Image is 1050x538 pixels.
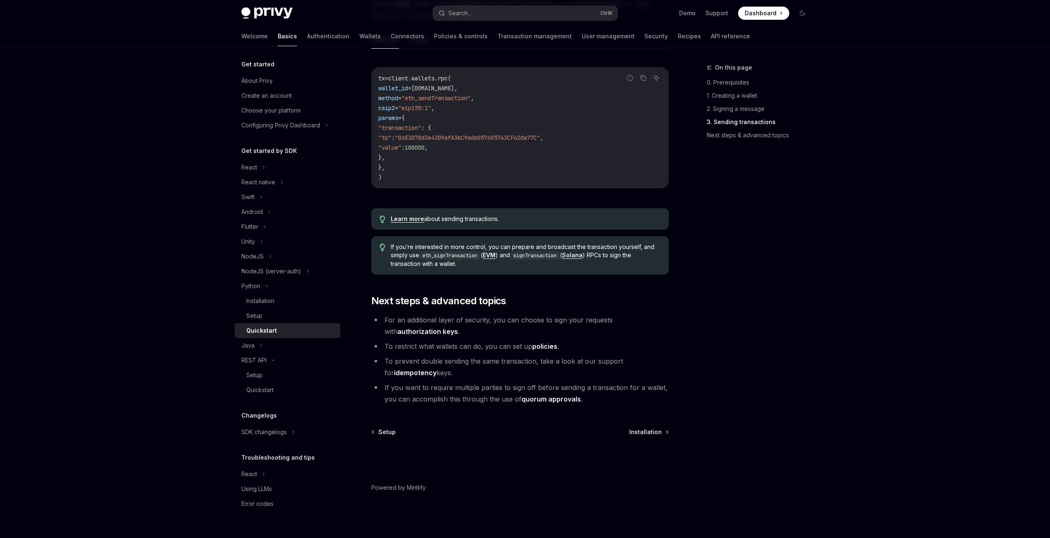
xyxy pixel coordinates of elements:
div: React [241,162,257,172]
span: On this page [715,63,752,73]
span: : { [421,124,431,132]
span: }, [378,164,385,171]
span: params [378,114,398,122]
div: Create an account [241,91,292,101]
a: Basics [278,26,297,46]
a: Choose your platform [235,103,340,118]
div: About Privy [241,76,273,86]
div: Using LLMs [241,484,272,494]
div: Quickstart [246,326,277,336]
span: "eip155:1" [398,104,431,112]
span: }, [378,154,385,161]
a: Solana [562,251,583,259]
div: Installation [246,296,274,306]
h5: Troubleshooting and tips [241,453,315,463]
a: quorum approvals [521,395,581,404]
a: authorization keys [397,327,458,336]
span: method [378,94,398,102]
a: Policies & controls [434,26,488,46]
span: ) [378,174,382,181]
div: Choose your platform [241,106,301,115]
span: 100000 [405,144,425,151]
span: Installation [629,428,662,436]
a: Authentication [307,26,349,46]
div: Setup [246,311,262,321]
a: Installation [235,294,340,308]
div: Unity [241,237,255,247]
a: Security [644,26,668,46]
li: For an additional layer of security, you can choose to sign your requests with . [371,314,669,337]
a: idempotency [394,369,437,377]
span: tx [378,75,385,82]
div: REST API [241,355,267,365]
a: API reference [711,26,750,46]
h5: Changelogs [241,411,277,421]
span: "eth_sendTransaction" [401,94,471,102]
svg: Tip [380,244,385,251]
li: If you want to require multiple parties to sign off before sending a transaction for a wallet, yo... [371,382,669,405]
a: Setup [235,308,340,323]
span: = [385,75,388,82]
span: Next steps & advanced topics [371,294,506,308]
a: 3. Sending transactions [707,115,816,129]
div: Quickstart [246,385,274,395]
a: 1. Creating a wallet [707,89,816,102]
span: = [408,85,411,92]
a: Quickstart [235,383,340,397]
span: If you’re interested in more control, you can prepare and broadcast the transaction yourself, and... [391,243,660,268]
span: "transaction" [378,124,421,132]
div: React native [241,177,275,187]
div: Java [241,341,255,350]
span: Setup [378,428,396,436]
span: , [540,134,543,141]
code: eth_signTransaction [419,251,481,260]
div: Configuring Privy Dashboard [241,120,320,130]
h5: Get started [241,59,274,69]
span: = [395,104,398,112]
a: Setup [372,428,396,436]
a: Installation [629,428,668,436]
a: 0. Prerequisites [707,76,816,89]
div: NodeJS (server-auth) [241,266,301,276]
a: Support [706,9,728,17]
span: = [398,114,401,122]
span: , [471,94,474,102]
a: User management [582,26,635,46]
span: "to" [378,134,392,141]
button: Ask AI [651,73,662,83]
a: Next steps & advanced topics [707,129,816,142]
a: Using LLMs [235,482,340,496]
a: Setup [235,368,340,383]
svg: Tip [380,216,385,223]
div: Android [241,207,263,217]
div: Error codes [241,499,274,509]
a: Connectors [391,26,424,46]
li: To restrict what wallets can do, you can set up . [371,341,669,352]
img: dark logo [241,7,293,19]
a: Create an account [235,88,340,103]
div: SDK changelogs [241,427,287,437]
span: caip2 [378,104,395,112]
div: Python [241,281,260,291]
a: Wallets [359,26,381,46]
a: About Privy [235,73,340,88]
span: Dashboard [745,9,776,17]
div: NodeJS [241,251,264,261]
button: Search...CtrlK [433,6,618,21]
button: Copy the contents from the code block [638,73,649,83]
span: [DOMAIN_NAME], [411,85,458,92]
a: Powered by Mintlify [371,484,426,492]
a: Dashboard [738,7,789,20]
span: : [401,144,405,151]
a: Transaction management [498,26,572,46]
a: policies [532,342,557,351]
code: signTransaction [510,251,560,260]
span: "value" [378,144,401,151]
span: about sending transactions. [391,215,660,223]
a: Learn more [391,215,424,223]
span: client.wallets.rpc( [388,75,451,82]
div: Flutter [241,222,258,232]
span: wallet_id [378,85,408,92]
span: Ctrl K [600,10,613,16]
div: Setup [246,370,262,380]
